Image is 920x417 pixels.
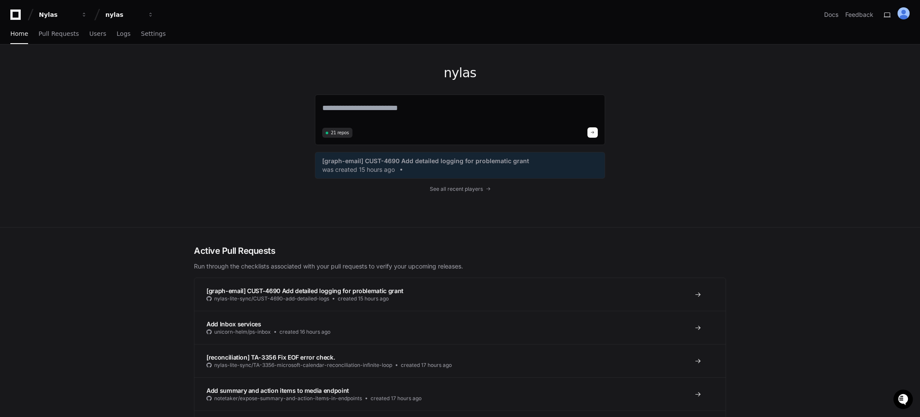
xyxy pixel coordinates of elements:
[102,7,157,22] button: nylas
[89,31,106,36] span: Users
[10,31,28,36] span: Home
[315,186,605,193] a: See all recent players
[279,329,330,335] span: created 16 hours ago
[9,21,24,37] img: 1736555170064-99ba0984-63c1-480f-8ee9-699278ef63ed
[38,24,79,44] a: Pull Requests
[10,24,28,44] a: Home
[117,24,130,44] a: Logs
[117,31,130,36] span: Logs
[214,295,329,302] span: nylas-lite-sync/CUST-4690-add-detailed-logs
[214,362,392,369] span: nylas-lite-sync/TA-3356-microsoft-calendar-reconciliation-infinite-loop
[35,7,91,22] button: Nylas
[206,320,261,328] span: Add Inbox services
[29,21,142,30] div: Start new chat
[105,10,143,19] div: nylas
[315,65,605,81] h1: nylas
[331,130,349,136] span: 21 repos
[194,311,726,344] a: Add Inbox servicesunicorn-helm/ps-inboxcreated 16 hours ago
[61,47,105,54] a: Powered byPylon
[898,7,910,19] img: ALV-UjUTLTKDo2-V5vjG4wR1buipwogKm1wWuvNrTAMaancOL2w8d8XiYMyzUPCyapUwVg1DhQ_h_MBM3ufQigANgFbfgRVfo...
[430,186,483,193] span: See all recent players
[194,278,726,311] a: [graph-email] CUST-4690 Add detailed logging for problematic grantnylas-lite-sync/CUST-4690-add-d...
[338,295,389,302] span: created 15 hours ago
[206,387,349,394] span: Add summary and action items to media endpoint
[824,10,838,19] a: Docs
[214,329,271,335] span: unicorn-helm/ps-inbox
[194,245,726,257] h2: Active Pull Requests
[39,10,76,19] div: Nylas
[89,24,106,44] a: Users
[86,47,105,54] span: Pylon
[371,395,422,402] span: created 17 hours ago
[845,10,873,19] button: Feedback
[322,165,395,174] span: was created 15 hours ago
[322,157,598,174] a: [graph-email] CUST-4690 Add detailed logging for problematic grantwas created 15 hours ago
[29,30,109,37] div: We're available if you need us!
[141,24,165,44] a: Settings
[214,395,362,402] span: notetaker/expose-summary-and-action-items-in-endpoints
[141,31,165,36] span: Settings
[194,344,726,377] a: [reconciliation] TA-3356 Fix EOF error check.nylas-lite-sync/TA-3356-microsoft-calendar-reconcili...
[401,362,452,369] span: created 17 hours ago
[147,24,157,34] button: Start new chat
[322,157,529,165] span: [graph-email] CUST-4690 Add detailed logging for problematic grant
[38,31,79,36] span: Pull Requests
[892,389,916,412] iframe: Open customer support
[194,262,726,271] p: Run through the checklists associated with your pull requests to verify your upcoming releases.
[206,287,403,294] span: [graph-email] CUST-4690 Add detailed logging for problematic grant
[206,354,335,361] span: [reconciliation] TA-3356 Fix EOF error check.
[194,377,726,411] a: Add summary and action items to media endpointnotetaker/expose-summary-and-action-items-in-endpoi...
